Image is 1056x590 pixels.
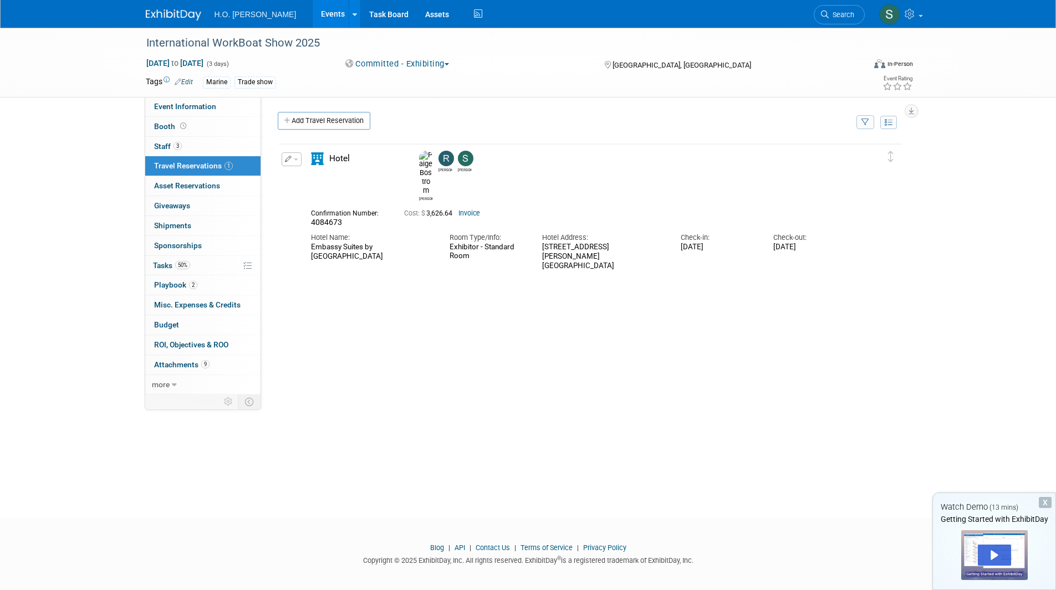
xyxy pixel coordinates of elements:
[178,122,188,130] span: Booth not reserved yet
[888,151,894,162] i: Click and drag to move item
[450,243,526,260] div: Exhibitor - Standard Room
[430,543,444,552] a: Blog
[145,236,261,255] a: Sponsorships
[154,300,241,309] span: Misc. Expenses & Credits
[311,218,342,227] span: 4084673
[203,76,231,88] div: Marine
[154,221,191,230] span: Shipments
[238,394,261,409] td: Toggle Event Tabs
[145,375,261,394] a: more
[145,335,261,355] a: ROI, Objectives & ROO
[142,33,848,53] div: International WorkBoat Show 2025
[574,543,581,552] span: |
[874,59,885,68] img: Format-Inperson.png
[154,102,216,111] span: Event Information
[145,196,261,216] a: Giveaways
[311,206,387,218] div: Confirmation Number:
[175,78,193,86] a: Edit
[154,122,188,131] span: Booth
[311,152,324,165] i: Hotel
[154,161,233,170] span: Travel Reservations
[145,97,261,116] a: Event Information
[882,76,912,81] div: Event Rating
[189,281,197,289] span: 2
[476,543,510,552] a: Contact Us
[829,11,854,19] span: Search
[557,555,561,561] sup: ®
[773,243,849,252] div: [DATE]
[583,543,626,552] a: Privacy Policy
[989,504,1018,511] span: (13 mins)
[152,380,170,389] span: more
[215,10,297,19] span: H.O. [PERSON_NAME]
[311,233,433,243] div: Hotel Name:
[145,355,261,374] a: Attachments9
[1039,497,1052,508] div: Dismiss
[145,295,261,315] a: Misc. Expenses & Credits
[521,543,573,552] a: Terms of Service
[542,243,664,270] div: [STREET_ADDRESS][PERSON_NAME] [GEOGRAPHIC_DATA]
[861,119,869,126] i: Filter by Traveler
[146,76,193,89] td: Tags
[154,142,182,151] span: Staff
[278,112,370,130] a: Add Travel Reservation
[154,241,202,250] span: Sponsorships
[145,256,261,275] a: Tasks50%
[201,360,210,368] span: 9
[234,76,276,88] div: Trade show
[613,61,751,69] span: [GEOGRAPHIC_DATA], [GEOGRAPHIC_DATA]
[154,340,228,349] span: ROI, Objectives & ROO
[206,60,229,68] span: (3 days)
[341,58,453,70] button: Committed - Exhibiting
[154,360,210,369] span: Attachments
[154,280,197,289] span: Playbook
[311,243,433,261] div: Embassy Suites by [GEOGRAPHIC_DATA]
[467,543,474,552] span: |
[219,394,238,409] td: Personalize Event Tab Strip
[978,545,1011,566] div: Play
[455,543,465,552] a: API
[145,156,261,176] a: Travel Reservations1
[146,58,204,68] span: [DATE] [DATE]
[458,151,473,166] img: Spencer Selig
[455,151,475,172] div: Spencer Selig
[681,243,757,252] div: [DATE]
[145,216,261,235] a: Shipments
[154,201,190,210] span: Giveaways
[773,233,849,243] div: Check-out:
[458,166,472,172] div: Spencer Selig
[416,151,436,202] div: Paige Bostrom
[887,60,913,68] div: In-Person
[446,543,453,552] span: |
[174,142,182,150] span: 3
[153,261,190,270] span: Tasks
[879,4,900,25] img: Spencer Selig
[542,233,664,243] div: Hotel Address:
[458,209,480,217] a: Invoice
[438,166,452,172] div: Ron Ogren
[436,151,455,172] div: Ron Ogren
[404,209,426,217] span: Cost: $
[145,117,261,136] a: Booth
[145,137,261,156] a: Staff3
[681,233,757,243] div: Check-in:
[933,514,1055,525] div: Getting Started with ExhibitDay
[145,315,261,335] a: Budget
[419,195,433,201] div: Paige Bostrom
[170,59,180,68] span: to
[146,9,201,20] img: ExhibitDay
[154,320,179,329] span: Budget
[799,58,914,74] div: Event Format
[419,151,433,195] img: Paige Bostrom
[329,153,350,163] span: Hotel
[225,162,233,170] span: 1
[814,5,865,24] a: Search
[175,261,190,269] span: 50%
[933,501,1055,513] div: Watch Demo
[438,151,454,166] img: Ron Ogren
[512,543,519,552] span: |
[154,181,220,190] span: Asset Reservations
[145,176,261,196] a: Asset Reservations
[404,209,457,217] span: 3,626.64
[145,275,261,295] a: Playbook2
